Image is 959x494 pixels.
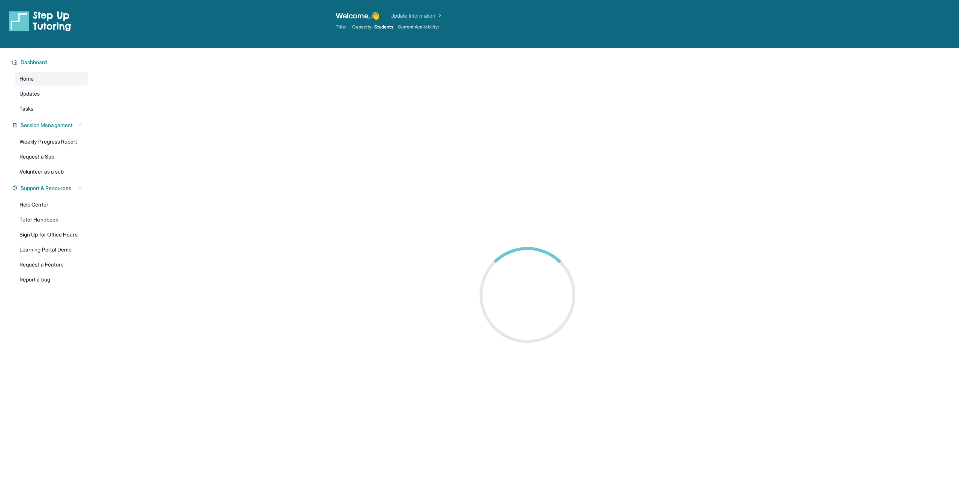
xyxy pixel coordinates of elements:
a: Weekly Progress Report [15,135,88,148]
span: Session Management [21,121,73,129]
a: Tasks [15,102,88,115]
a: Learning Portal Demo [15,243,88,256]
a: Volunteer as a sub [15,165,88,178]
a: Sign Up for Office Hours [15,228,88,241]
span: Tasks [19,105,33,112]
button: Dashboard [18,58,84,66]
a: Tutor Handbook [15,213,88,226]
span: Dashboard [21,58,47,66]
button: Session Management [18,121,84,129]
button: Support & Resources [18,184,84,192]
span: Capacity: [352,24,373,30]
a: Updates [15,87,88,100]
span: Support & Resources [21,184,71,192]
a: Home [15,72,88,85]
span: Students [374,24,393,30]
span: Updates [19,90,40,97]
span: Title: [336,24,346,30]
a: Report a bug [15,273,88,286]
span: Welcome, 👋 [336,10,380,21]
a: Request a Feature [15,258,88,271]
span: Home [19,75,34,82]
a: Request a Sub [15,150,88,163]
a: Help Center [15,198,88,211]
span: Current Availability: [398,24,439,30]
img: logo [9,10,71,31]
img: Chevron Right [435,12,443,19]
a: Update Information [390,12,443,19]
